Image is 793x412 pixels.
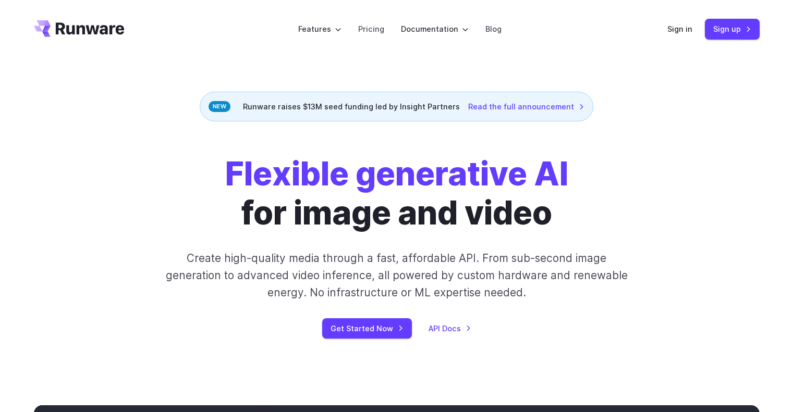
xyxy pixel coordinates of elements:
[667,23,692,35] a: Sign in
[468,101,584,113] a: Read the full announcement
[298,23,341,35] label: Features
[200,92,593,121] div: Runware raises $13M seed funding led by Insight Partners
[705,19,760,39] a: Sign up
[225,155,568,233] h1: for image and video
[429,322,471,334] a: API Docs
[485,23,502,35] a: Blog
[34,20,125,37] a: Go to /
[322,318,412,339] a: Get Started Now
[164,249,629,302] p: Create high-quality media through a fast, affordable API. From sub-second image generation to adv...
[401,23,469,35] label: Documentation
[358,23,384,35] a: Pricing
[225,154,568,193] strong: Flexible generative AI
